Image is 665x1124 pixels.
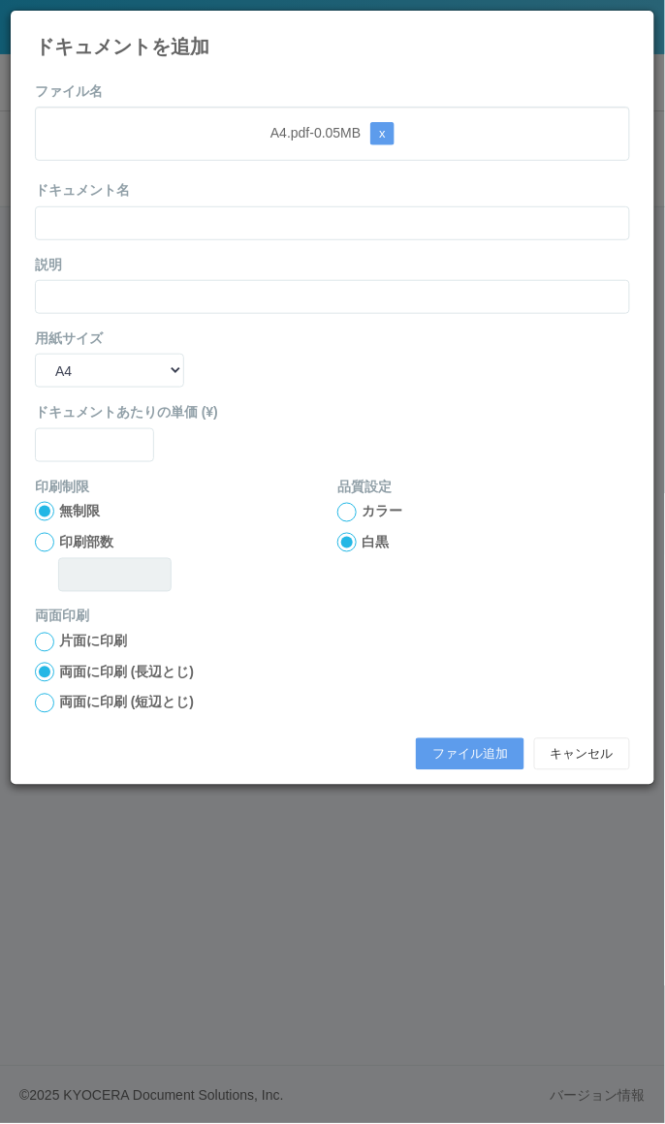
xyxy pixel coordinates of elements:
label: 両面印刷 [35,607,89,627]
label: 片面に印刷 [59,632,127,652]
label: 白黒 [362,533,389,553]
label: 両面に印刷 (短辺とじ) [59,693,194,713]
p: A4.pdf - 0.05 MB [50,122,615,145]
label: ファイル名 [35,81,103,102]
label: 無制限 [59,502,100,522]
label: ドキュメント名 [35,180,130,201]
button: キャンセル [534,738,630,771]
h4: ドキュメントを追加 [35,36,630,57]
label: カラー [362,502,402,522]
label: 説明 [35,255,62,275]
label: 品質設定 [337,477,392,497]
button: x [370,122,395,145]
label: 用紙サイズ [35,328,103,349]
button: ファイル追加 [416,738,524,771]
label: 印刷制限 [35,477,89,497]
label: ドキュメントあたりの単価 (¥) [35,402,630,422]
label: 両面に印刷 (長辺とじ) [59,663,194,683]
label: 印刷部数 [59,533,113,553]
